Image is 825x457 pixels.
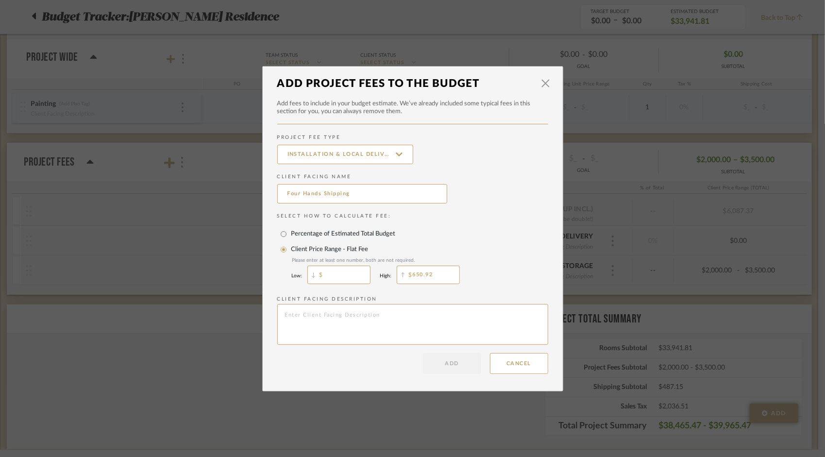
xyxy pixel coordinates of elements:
[490,353,548,374] button: Cancel
[292,257,470,263] p: Please enter at least one number, both are not required.
[291,230,396,238] label: Percentage of Estimated Total Budget
[277,174,548,180] label: Client Facing Name
[277,184,447,203] input: Enter Client Facing Name
[277,213,548,219] p: Select How to Calculate Fee:
[536,74,556,93] button: Close
[291,246,369,254] label: Client Price Range - Flat Fee
[277,77,548,90] h1: Add Project Fees to the Budget
[277,100,548,116] h3: Add fees to include in your budget estimate. We’ve already included some typical fees in this sec...
[277,296,548,302] label: Client Facing Description
[292,273,303,279] label: Low:
[423,353,481,374] button: Add
[380,273,392,279] label: High:
[277,145,413,164] input: Select Fee Type
[277,135,548,140] label: PROJECT FEE TYPE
